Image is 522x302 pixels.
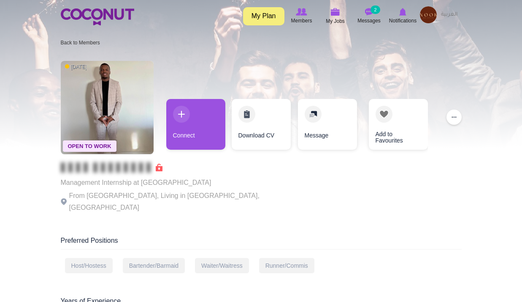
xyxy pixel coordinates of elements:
[319,6,352,26] a: My Jobs My Jobs
[123,258,185,273] div: Bartender/Barmaid
[65,63,87,71] span: [DATE]
[61,190,293,214] p: From [GEOGRAPHIC_DATA], Living in [GEOGRAPHIC_DATA], [GEOGRAPHIC_DATA]
[389,16,417,25] span: Notifications
[365,8,373,16] img: Messages
[298,99,357,150] a: Message
[437,6,462,23] a: العربية
[369,99,428,150] a: Add to Favourites
[61,236,462,250] div: Preferred Positions
[446,110,462,125] button: ...
[61,177,293,189] p: Management Internship at [GEOGRAPHIC_DATA]
[61,163,162,172] span: Connect to Unlock the Profile
[61,8,134,25] img: Home
[352,6,386,26] a: Messages Messages 2
[166,99,225,150] a: Connect
[326,17,345,25] span: My Jobs
[232,99,291,150] a: Download CV
[296,8,307,16] img: Browse Members
[285,6,319,26] a: Browse Members Members
[291,16,312,25] span: Members
[399,8,406,16] img: Notifications
[331,8,340,16] img: My Jobs
[61,40,100,46] a: Back to Members
[371,5,380,14] small: 2
[297,99,356,154] div: 3 / 4
[357,16,381,25] span: Messages
[65,258,113,273] div: Host/Hostess
[195,258,249,273] div: Waiter/Waitress
[362,99,422,154] div: 4 / 4
[259,258,314,273] div: Runner/Commis
[386,6,420,26] a: Notifications Notifications
[166,99,225,154] div: 1 / 4
[63,140,116,152] span: Open To Work
[243,7,284,25] a: My Plan
[232,99,291,154] div: 2 / 4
